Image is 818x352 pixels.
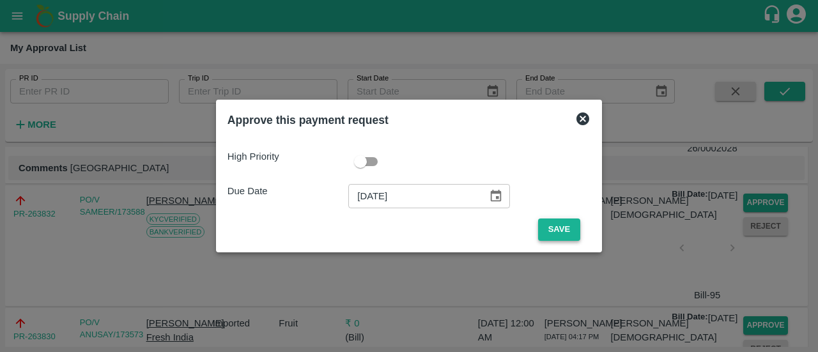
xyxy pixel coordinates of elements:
[228,149,348,164] p: High Priority
[228,184,348,198] p: Due Date
[348,184,479,208] input: Due Date
[228,114,389,126] b: Approve this payment request
[484,184,508,208] button: Choose date, selected date is Oct 8, 2025
[538,218,580,241] button: Save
